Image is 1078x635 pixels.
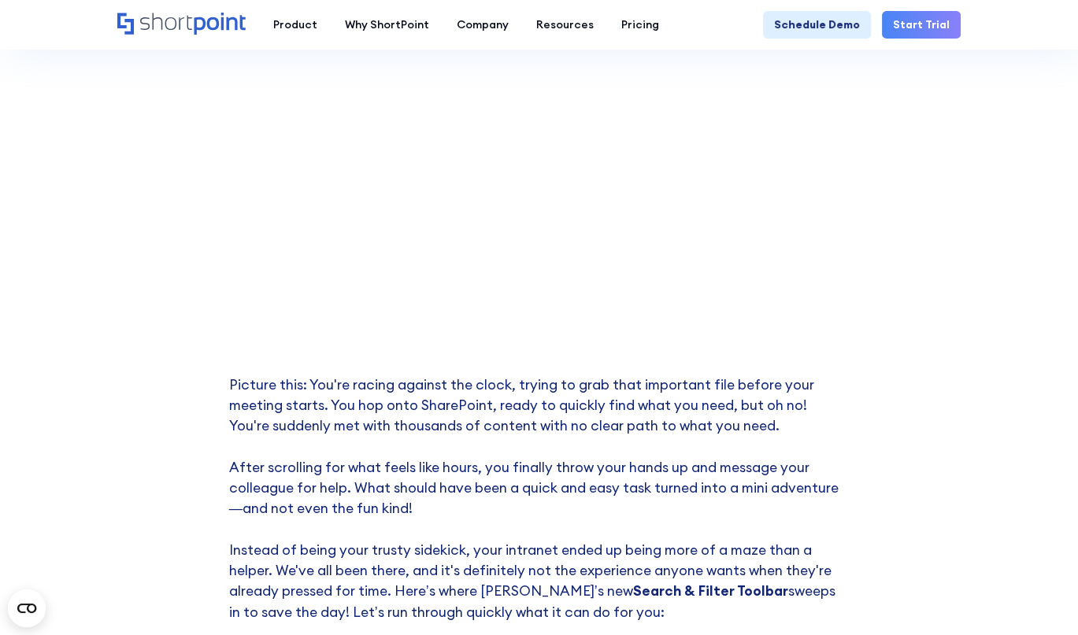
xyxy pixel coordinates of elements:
[331,11,443,39] a: Why ShortPoint
[457,17,509,33] div: Company
[8,589,46,627] button: Open CMP widget
[536,17,594,33] div: Resources
[795,453,1078,635] iframe: Chat Widget
[345,17,429,33] div: Why ShortPoint
[607,11,672,39] a: Pricing
[273,17,317,33] div: Product
[633,581,788,600] strong: Search & Filter Toolbar
[763,11,871,39] a: Schedule Demo
[443,11,522,39] a: Company
[259,11,331,39] a: Product
[522,11,607,39] a: Resources
[621,17,659,33] div: Pricing
[882,11,961,39] a: Start Trial
[117,13,246,36] a: Home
